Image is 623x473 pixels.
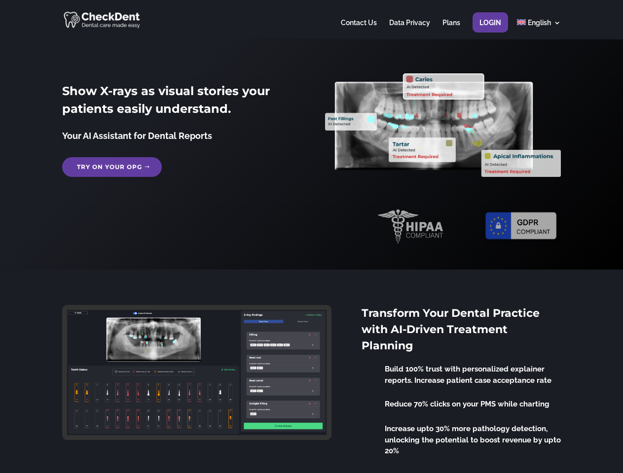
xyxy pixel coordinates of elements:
a: Plans [442,19,460,38]
span: English [528,19,551,27]
a: Data Privacy [389,19,430,38]
a: Contact Us [341,19,377,38]
span: Your AI Assistant for Dental Reports [62,131,212,141]
span: Build 100% trust with personalized explainer reports. Increase patient case acceptance rate [385,365,551,385]
a: English [517,19,561,38]
a: Try on your OPG [62,157,162,177]
span: Transform Your Dental Practice with AI-Driven Treatment Planning [362,306,540,352]
img: CheckDent AI [64,10,141,29]
span: Reduce 70% clicks on your PMS while charting [385,400,550,408]
span: Increase upto 30% more pathology detection, unlocking the potential to boost revenue by upto 20% [385,424,561,455]
a: Login [479,19,501,38]
h2: Show X-rays as visual stories your patients easily understand. [62,82,297,123]
img: X_Ray_annotated [325,73,560,177]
